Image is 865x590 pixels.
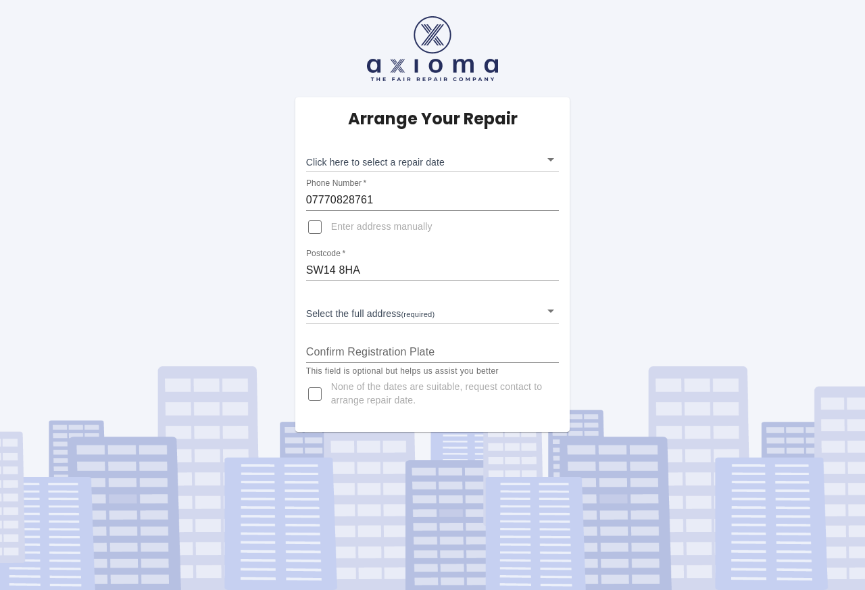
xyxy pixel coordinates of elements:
img: axioma [367,16,498,81]
label: Postcode [306,248,345,260]
label: Phone Number [306,178,366,189]
h5: Arrange Your Repair [348,108,518,130]
p: This field is optional but helps us assist you better [306,365,560,378]
span: None of the dates are suitable, request contact to arrange repair date. [331,380,549,408]
span: Enter address manually [331,220,432,234]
